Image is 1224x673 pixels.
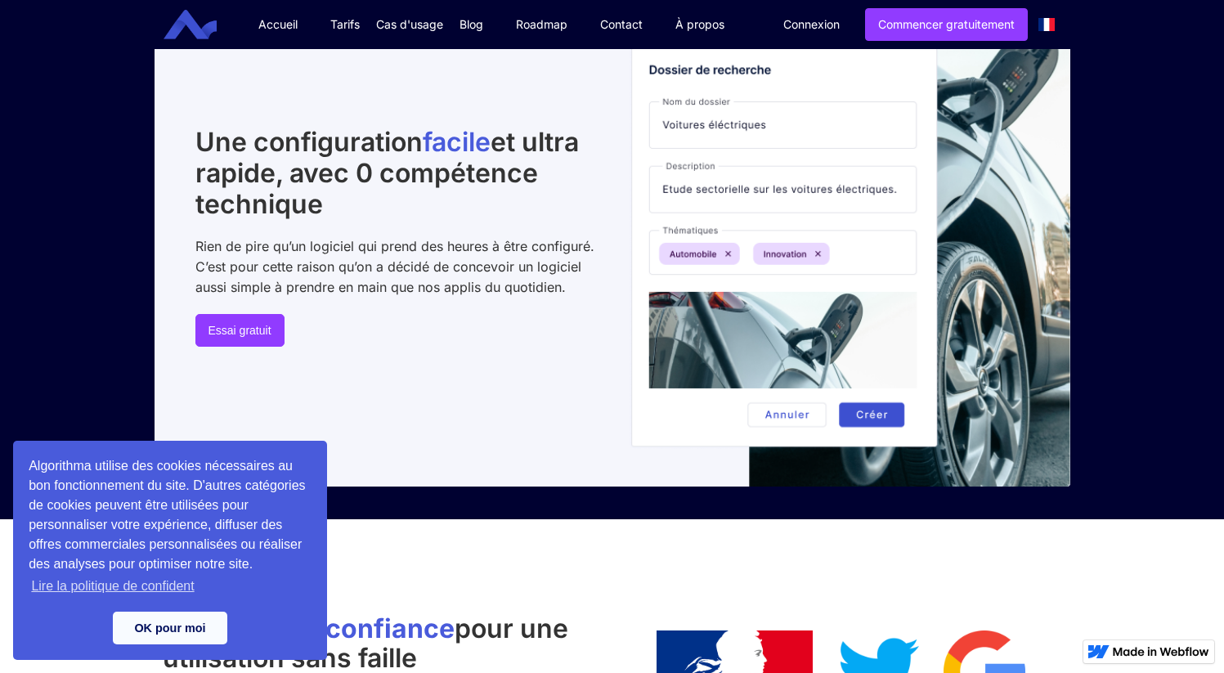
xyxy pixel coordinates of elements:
h2: Des outils de pour une utilisation sans faille [163,614,604,673]
span: Algorithma utilise des cookies nécessaires au bon fonctionnement du site. D'autres catégories de ... [29,456,312,599]
a: Commencer gratuitement [865,8,1028,41]
a: learn more about cookies [29,574,197,599]
img: Made in Webflow [1113,647,1209,657]
div: Rien de pire qu’un logiciel qui prend des heures à être configuré. C’est pour cette raison qu’on ... [195,236,604,298]
span: facile [423,126,491,158]
a: Connexion [771,9,852,40]
a: home [176,10,229,40]
a: Essai gratuit [195,314,285,347]
div: cookieconsent [13,441,327,660]
strong: confiance [325,612,455,644]
a: dismiss cookie message [113,612,227,644]
div: Cas d'usage [376,16,443,33]
h2: Une configuration et ultra rapide, avec 0 compétence technique [195,127,604,220]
